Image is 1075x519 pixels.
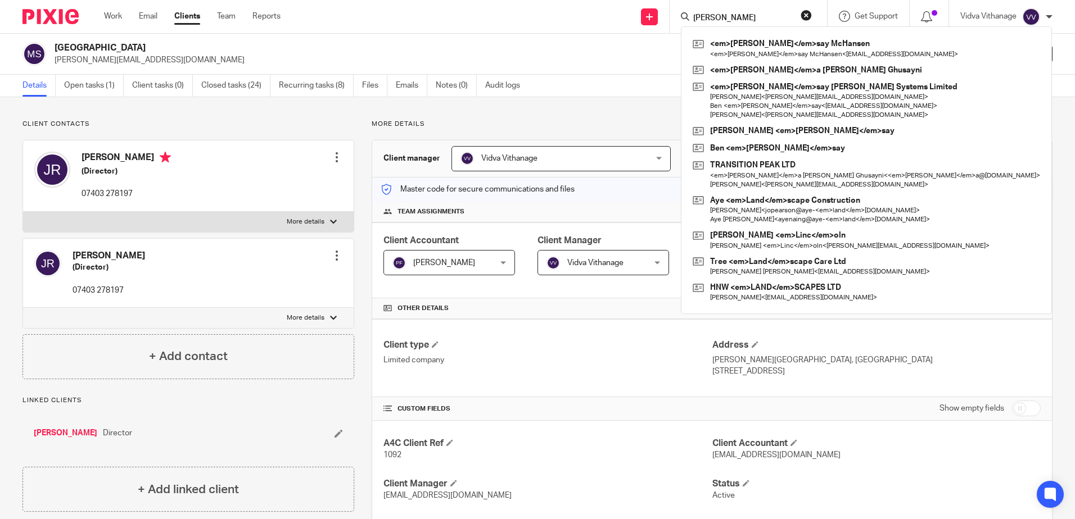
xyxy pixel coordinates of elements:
[34,152,70,188] img: svg%3E
[22,9,79,24] img: Pixie
[692,13,793,24] input: Search
[712,478,1041,490] h4: Status
[383,404,712,413] h4: CUSTOM FIELDS
[712,438,1041,449] h4: Client Accountant
[73,250,145,262] h4: [PERSON_NAME]
[712,339,1041,351] h4: Address
[34,427,97,439] a: [PERSON_NAME]
[55,42,730,54] h2: [GEOGRAPHIC_DATA]
[149,348,228,365] h4: + Add contact
[362,75,387,97] a: Files
[381,184,575,195] p: Master code for secure communications and files
[485,75,529,97] a: Audit logs
[712,354,1041,366] p: [PERSON_NAME][GEOGRAPHIC_DATA], [GEOGRAPHIC_DATA]
[546,256,560,270] img: svg%3E
[383,438,712,449] h4: A4C Client Ref
[383,478,712,490] h4: Client Manager
[537,236,602,245] span: Client Manager
[712,366,1041,377] p: [STREET_ADDRESS]
[801,10,812,21] button: Clear
[398,304,449,313] span: Other details
[73,262,145,273] h5: (Director)
[567,259,624,267] span: Vidva Vithanage
[940,403,1004,414] label: Show empty fields
[855,12,898,20] span: Get Support
[372,120,1053,129] p: More details
[383,491,512,499] span: [EMAIL_ADDRESS][DOMAIN_NAME]
[1022,8,1040,26] img: svg%3E
[139,11,157,22] a: Email
[82,152,171,166] h4: [PERSON_NAME]
[132,75,193,97] a: Client tasks (0)
[252,11,281,22] a: Reports
[460,152,474,165] img: svg%3E
[396,75,427,97] a: Emails
[103,427,132,439] span: Director
[383,153,440,164] h3: Client manager
[712,451,841,459] span: [EMAIL_ADDRESS][DOMAIN_NAME]
[383,339,712,351] h4: Client type
[82,166,171,177] h5: (Director)
[712,491,735,499] span: Active
[436,75,477,97] a: Notes (0)
[160,152,171,163] i: Primary
[383,236,459,245] span: Client Accountant
[287,313,324,322] p: More details
[279,75,354,97] a: Recurring tasks (8)
[55,54,900,66] p: [PERSON_NAME][EMAIL_ADDRESS][DOMAIN_NAME]
[398,207,464,216] span: Team assignments
[217,11,236,22] a: Team
[104,11,122,22] a: Work
[174,11,200,22] a: Clients
[481,154,537,162] span: Vidva Vithanage
[413,259,475,267] span: [PERSON_NAME]
[383,451,401,459] span: 1092
[287,217,324,226] p: More details
[22,120,354,129] p: Client contacts
[392,256,406,270] img: svg%3E
[22,75,56,97] a: Details
[34,250,61,277] img: svg%3E
[82,188,171,199] p: 07403 278197
[22,42,46,66] img: svg%3E
[960,11,1017,22] p: Vidva Vithanage
[138,481,239,498] h4: + Add linked client
[73,285,145,296] p: 07403 278197
[22,396,354,405] p: Linked clients
[383,354,712,366] p: Limited company
[201,75,270,97] a: Closed tasks (24)
[64,75,124,97] a: Open tasks (1)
